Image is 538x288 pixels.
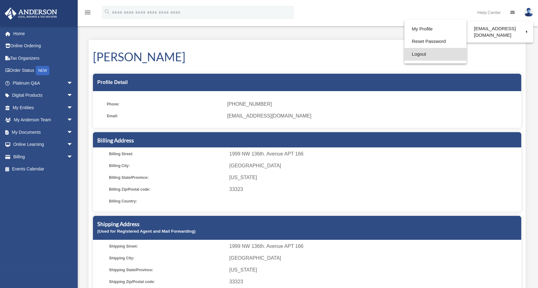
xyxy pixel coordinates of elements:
span: 33323 [229,185,519,194]
div: Profile Detail [93,74,521,91]
span: Billing City: [109,161,225,170]
a: Logout [404,48,467,61]
a: My Entitiesarrow_drop_down [4,101,82,114]
span: arrow_drop_down [67,77,79,90]
span: [GEOGRAPHIC_DATA] [229,161,519,170]
span: Shipping State/Province: [109,266,225,274]
span: Billing Zip/Postal code: [109,185,225,194]
span: 1999 NW 136th. Avenue APT 166 [229,242,519,251]
span: arrow_drop_down [67,126,79,139]
span: arrow_drop_down [67,89,79,102]
a: Tax Organizers [4,52,82,64]
a: Reset Password [404,35,467,48]
span: Phone: [107,100,223,109]
a: My Anderson Teamarrow_drop_down [4,114,82,126]
span: Billing Country: [109,197,225,206]
a: [EMAIL_ADDRESS][DOMAIN_NAME] [467,23,533,41]
a: Home [4,27,82,40]
i: search [104,8,111,15]
span: Shipping Zip/Postal code: [109,277,225,286]
a: Digital Productsarrow_drop_down [4,89,82,102]
h5: Shipping Address [97,220,517,228]
i: menu [84,9,91,16]
span: arrow_drop_down [67,101,79,114]
span: 33323 [229,277,519,286]
a: Online Ordering [4,40,82,52]
img: User Pic [524,8,533,17]
img: Anderson Advisors Platinum Portal [3,7,59,20]
span: [US_STATE] [229,173,519,182]
a: Events Calendar [4,163,82,175]
span: Billing Street: [109,150,225,158]
span: arrow_drop_down [67,114,79,127]
h1: [PERSON_NAME] [93,49,521,65]
span: Email: [107,112,223,120]
span: [PHONE_NUMBER] [227,100,517,109]
span: Shipping City: [109,254,225,262]
a: Online Learningarrow_drop_down [4,138,82,151]
span: Billing State/Province: [109,173,225,182]
span: arrow_drop_down [67,138,79,151]
a: My Profile [404,23,467,35]
a: My Documentsarrow_drop_down [4,126,82,138]
a: Billingarrow_drop_down [4,151,82,163]
span: [US_STATE] [229,266,519,274]
h5: Billing Address [97,137,517,144]
small: (Used for Registered Agent and Mail Forwarding) [97,229,195,234]
a: Platinum Q&Aarrow_drop_down [4,77,82,89]
a: Order StatusNEW [4,64,82,77]
span: 1999 NW 136th. Avenue APT 166 [229,150,519,158]
a: menu [84,11,91,16]
div: NEW [36,66,49,75]
span: arrow_drop_down [67,151,79,163]
span: [EMAIL_ADDRESS][DOMAIN_NAME] [227,112,517,120]
span: [GEOGRAPHIC_DATA] [229,254,519,262]
span: Shipping Street: [109,242,225,251]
